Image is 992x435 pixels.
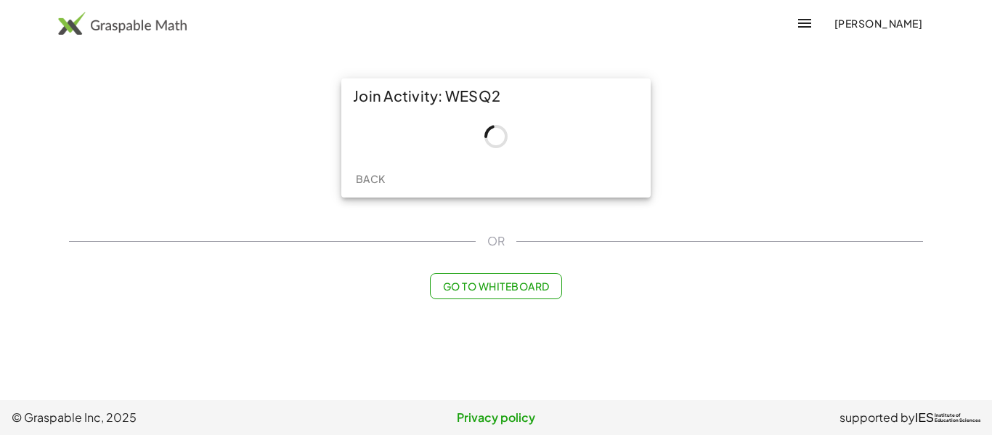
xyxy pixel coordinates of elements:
a: IESInstitute ofEducation Sciences [915,409,980,426]
span: OR [487,232,505,250]
span: Institute of Education Sciences [935,413,980,423]
button: [PERSON_NAME] [822,10,934,36]
span: IES [915,411,934,425]
a: Privacy policy [335,409,658,426]
span: supported by [839,409,915,426]
span: Go to Whiteboard [442,280,549,293]
button: Back [347,166,394,192]
div: Join Activity: WESQ2 [341,78,651,113]
span: [PERSON_NAME] [834,17,922,30]
button: Go to Whiteboard [430,273,561,299]
span: Back [355,172,385,185]
span: © Graspable Inc, 2025 [12,409,335,426]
